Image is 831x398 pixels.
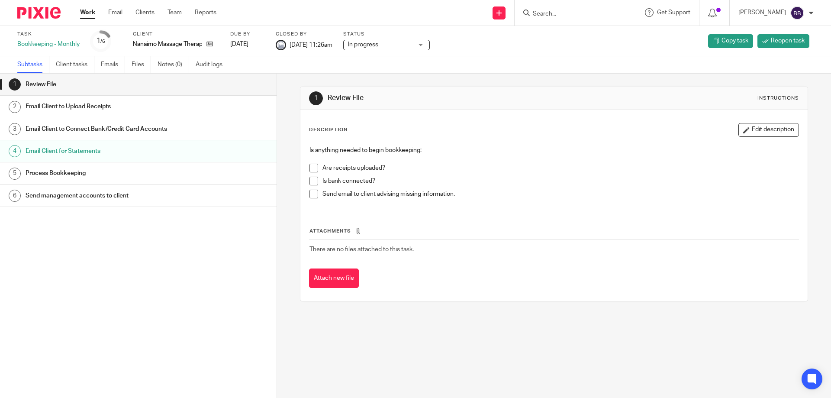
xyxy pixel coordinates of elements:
a: Reopen task [757,34,809,48]
div: 3 [9,123,21,135]
span: There are no files attached to this task. [309,246,414,252]
h1: Email Client to Upload Receipts [26,100,187,113]
img: Copy%20of%20Rockies%20accounting%20v3%20(1).png [276,40,286,50]
p: Is anything needed to begin bookkeeping: [309,146,798,155]
div: 1 [9,78,21,91]
div: 1 [97,36,105,46]
a: Notes (0) [158,56,189,73]
span: In progress [348,42,378,48]
p: Nanaimo Massage Therapy [133,40,202,49]
div: [DATE] [230,40,265,49]
span: Get Support [657,10,690,16]
span: Attachments [309,229,351,233]
small: /6 [100,39,105,44]
a: Work [80,8,95,17]
p: Description [309,126,348,133]
div: 6 [9,190,21,202]
div: 1 [309,91,323,105]
div: Instructions [757,95,799,102]
img: Pixie [17,7,61,19]
a: Copy task [708,34,753,48]
div: 5 [9,168,21,180]
img: svg%3E [790,6,804,20]
label: Task [17,31,80,38]
a: Clients [135,8,155,17]
input: Search [532,10,610,18]
a: Files [132,56,151,73]
p: Is bank connected? [322,177,798,185]
p: Are receipts uploaded? [322,164,798,172]
span: Copy task [721,36,748,45]
h1: Email Client to Connect Bank/Credit Card Accounts [26,123,187,136]
h1: Email Client for Statements [26,145,187,158]
span: Reopen task [771,36,805,45]
p: [PERSON_NAME] [738,8,786,17]
a: Emails [101,56,125,73]
label: Closed by [276,31,332,38]
span: [DATE] 11:26am [290,42,332,48]
div: 2 [9,101,21,113]
label: Status [343,31,430,38]
a: Email [108,8,122,17]
label: Client [133,31,219,38]
div: Bookkeeping - Monthly [17,40,80,49]
h1: Send management accounts to client [26,189,187,202]
a: Team [167,8,182,17]
label: Due by [230,31,265,38]
h1: Review File [328,94,573,103]
a: Client tasks [56,56,94,73]
h1: Process Bookkeeping [26,167,187,180]
a: Reports [195,8,216,17]
a: Subtasks [17,56,49,73]
p: Send email to client advising missing information. [322,190,798,198]
button: Edit description [738,123,799,137]
a: Audit logs [196,56,229,73]
button: Attach new file [309,269,359,288]
h1: Review File [26,78,187,91]
div: 4 [9,145,21,157]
